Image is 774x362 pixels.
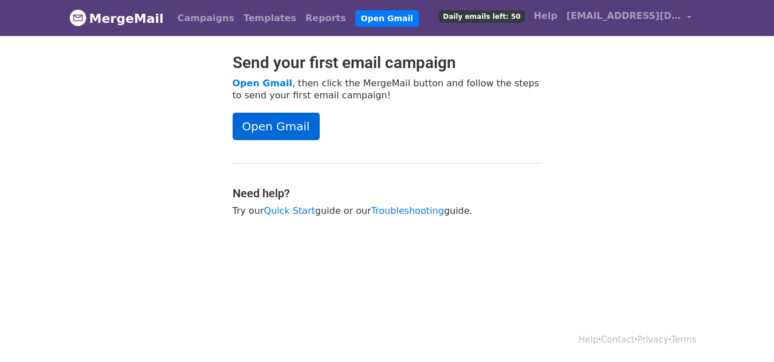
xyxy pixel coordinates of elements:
[355,10,419,27] a: Open Gmail
[637,335,668,345] a: Privacy
[233,113,320,140] a: Open Gmail
[173,7,239,30] a: Campaigns
[233,186,542,200] h4: Need help?
[717,307,774,362] iframe: Chat Widget
[233,53,542,73] h2: Send your first email campaign
[233,78,292,89] a: Open Gmail
[233,205,542,217] p: Try our guide or our guide.
[301,7,351,30] a: Reports
[69,9,87,26] img: MergeMail logo
[562,5,696,31] a: [EMAIL_ADDRESS][DOMAIN_NAME]
[439,10,524,23] span: Daily emails left: 50
[69,6,164,30] a: MergeMail
[239,7,301,30] a: Templates
[671,335,696,345] a: Terms
[233,77,542,101] p: , then click the MergeMail button and follow the steps to send your first email campaign!
[529,5,562,27] a: Help
[434,5,529,27] a: Daily emails left: 50
[567,9,681,23] span: [EMAIL_ADDRESS][DOMAIN_NAME]
[579,335,598,345] a: Help
[264,205,315,216] a: Quick Start
[601,335,634,345] a: Contact
[371,205,444,216] a: Troubleshooting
